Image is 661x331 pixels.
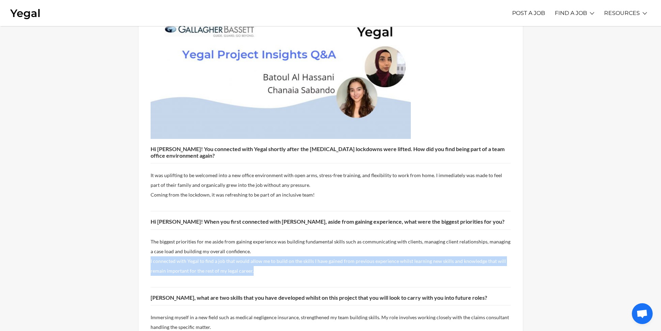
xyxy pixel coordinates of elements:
p: I connected with Yegal to find a job that would allow me to build on the skills I have gained fro... [151,256,511,276]
p: The biggest priorities for me aside from gaining experience was building fundamental skills such ... [151,237,511,256]
a: RESOURCES [604,3,640,23]
strong: Hi [PERSON_NAME]! You connected with Yegal shortly after the [MEDICAL_DATA] lockdowns were lifted... [151,146,505,158]
a: POST A JOB [512,3,545,23]
a: FIND A JOB [555,3,587,23]
p: It was uplifting to be welcomed into a new office environment with open arms, stress-free trainin... [151,171,511,200]
strong: Hi [PERSON_NAME]! When you first connected with [PERSON_NAME], aside from gaining experience, wha... [151,218,505,225]
div: Open chat [632,303,653,324]
strong: [PERSON_NAME], what are two skills that you have developed whilst on this project that you will l... [151,294,487,301]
